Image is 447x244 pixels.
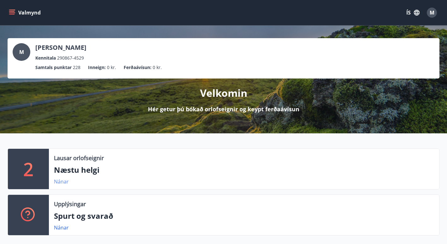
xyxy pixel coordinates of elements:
[424,5,439,20] button: M
[54,165,434,175] p: Næstu helgi
[73,64,80,71] span: 228
[54,200,86,208] p: Upplýsingar
[54,224,69,231] a: Nánar
[35,64,72,71] p: Samtals punktar
[35,43,86,52] p: [PERSON_NAME]
[107,64,116,71] span: 0 kr.
[124,64,151,71] p: Ferðaávísun :
[430,9,434,16] span: M
[153,64,162,71] span: 0 kr.
[54,178,69,185] a: Nánar
[35,55,56,61] p: Kennitala
[54,211,434,221] p: Spurt og svarað
[88,64,106,71] p: Inneign :
[200,86,247,100] p: Velkomin
[57,55,84,61] span: 290867-4529
[148,105,299,113] p: Hér getur þú bókað orlofseignir og keypt ferðaávísun
[8,7,43,18] button: menu
[403,7,423,18] button: ÍS
[23,157,33,181] p: 2
[54,154,104,162] p: Lausar orlofseignir
[19,49,24,55] span: M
